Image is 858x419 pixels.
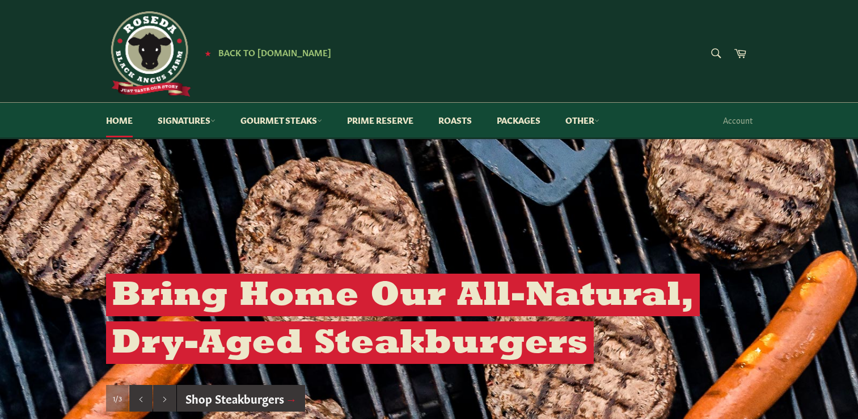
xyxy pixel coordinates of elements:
[218,46,331,58] span: Back to [DOMAIN_NAME]
[129,385,153,412] button: Previous slide
[106,385,129,412] div: Slide 1, current
[199,48,331,57] a: ★ Back to [DOMAIN_NAME]
[427,103,483,137] a: Roasts
[106,274,700,364] h2: Bring Home Our All-Natural, Dry-Aged Steakburgers
[177,385,306,412] a: Shop Steakburgers
[106,11,191,97] img: Roseda Beef
[717,103,758,137] a: Account
[286,390,297,406] span: →
[554,103,611,137] a: Other
[336,103,425,137] a: Prime Reserve
[113,393,122,403] span: 1/3
[205,48,211,57] span: ★
[95,103,144,137] a: Home
[229,103,333,137] a: Gourmet Steaks
[146,103,227,137] a: Signatures
[153,385,176,412] button: Next slide
[485,103,552,137] a: Packages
